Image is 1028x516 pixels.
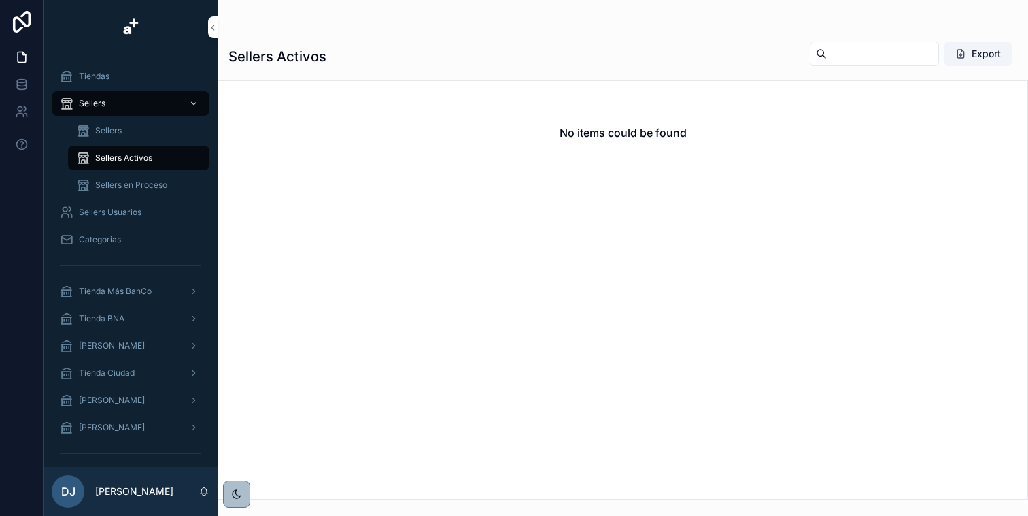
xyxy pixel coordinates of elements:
span: Tienda Más BanCo [79,286,152,297]
span: Sellers Usuarios [79,207,141,218]
span: Tienda BNA [79,313,124,324]
div: scrollable content [44,54,218,467]
span: Tienda Ciudad [79,368,135,378]
a: Tienda Ciudad [52,361,209,385]
a: [PERSON_NAME] [52,334,209,358]
a: Sellers [68,118,209,143]
span: Sellers [95,125,122,136]
h2: No items could be found [560,125,687,141]
a: [PERSON_NAME] [52,415,209,440]
a: Tienda Más BanCo [52,279,209,304]
span: Sellers Activos [95,152,152,163]
a: Sellers [52,91,209,116]
span: [PERSON_NAME] [79,340,145,351]
img: App logo [120,16,141,38]
a: Sellers en Proceso [68,173,209,197]
span: Categorias [79,234,121,245]
span: [PERSON_NAME] [79,422,145,433]
span: [PERSON_NAME] [79,395,145,406]
span: Sellers [79,98,105,109]
a: Tiendas [52,64,209,88]
span: Tiendas [79,71,109,82]
span: Sellers en Proceso [95,180,167,191]
p: [PERSON_NAME] [95,485,173,498]
a: Categorias [52,227,209,252]
a: Tienda BNA [52,306,209,331]
h1: Sellers Activos [228,47,326,66]
button: Export [944,42,1012,66]
a: Sellers Usuarios [52,200,209,225]
a: [PERSON_NAME] [52,388,209,413]
span: DJ [61,483,75,500]
a: Sellers Activos [68,146,209,170]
